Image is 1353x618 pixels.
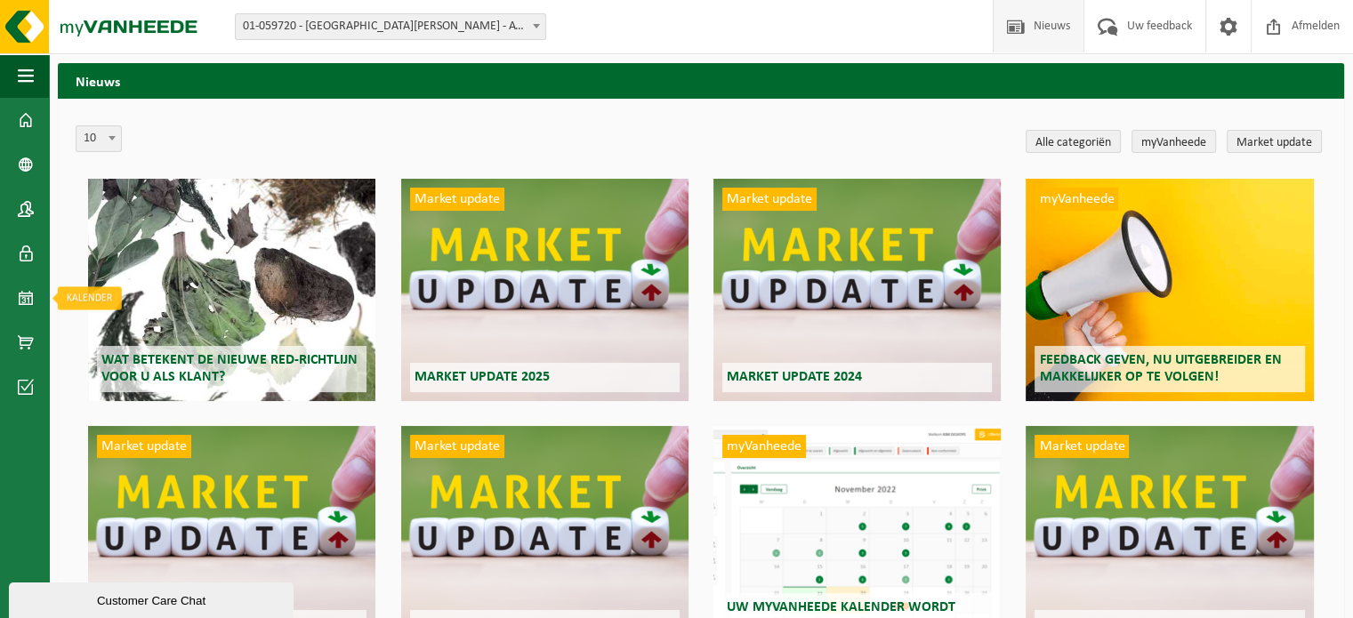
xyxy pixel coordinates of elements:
span: Wat betekent de nieuwe RED-richtlijn voor u als klant? [101,353,358,384]
span: 10 [77,126,121,151]
a: myVanheede Feedback geven, nu uitgebreider en makkelijker op te volgen! [1026,179,1313,401]
span: 01-059720 - ST-JAN BERCHMANSCOLLEGE - AVELGEM [235,13,546,40]
span: Feedback geven, nu uitgebreider en makkelijker op te volgen! [1039,353,1281,384]
h2: Nieuws [58,63,1344,98]
a: myVanheede [1132,130,1216,153]
a: Alle categoriën [1026,130,1121,153]
iframe: chat widget [9,579,297,618]
span: 01-059720 - ST-JAN BERCHMANSCOLLEGE - AVELGEM [236,14,545,39]
span: Market update [410,435,504,458]
span: Market update [722,188,817,211]
a: Wat betekent de nieuwe RED-richtlijn voor u als klant? [88,179,375,401]
span: Market update [1035,435,1129,458]
a: Market update Market update 2025 [401,179,689,401]
span: Market update [410,188,504,211]
a: Market update Market update 2024 [713,179,1001,401]
span: myVanheede [722,435,806,458]
span: Market update [97,435,191,458]
span: myVanheede [1035,188,1118,211]
span: 10 [76,125,122,152]
span: Market update 2025 [415,370,550,384]
a: Market update [1227,130,1322,153]
span: Market update 2024 [727,370,862,384]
